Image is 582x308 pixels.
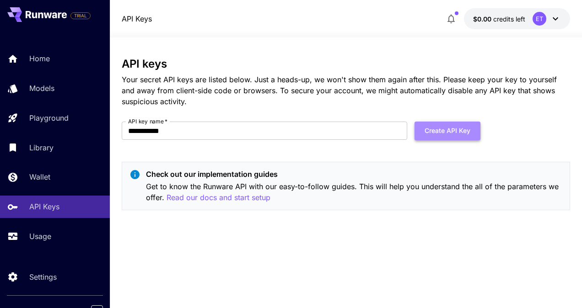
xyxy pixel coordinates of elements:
span: $0.00 [473,15,493,23]
p: API Keys [29,201,59,212]
p: Playground [29,112,69,123]
h3: API keys [122,58,570,70]
p: Home [29,53,50,64]
p: Models [29,83,54,94]
p: Check out our implementation guides [146,169,562,180]
label: API key name [128,117,167,125]
div: ET [533,12,546,26]
a: API Keys [122,13,152,24]
p: Settings [29,271,57,282]
p: Usage [29,231,51,242]
button: $0.00ET [464,8,570,29]
p: Wallet [29,171,50,182]
p: Your secret API keys are listed below. Just a heads-up, we won't show them again after this. Plea... [122,74,570,107]
p: Get to know the Runware API with our easy-to-follow guides. This will help you understand the all... [146,181,562,203]
p: Library [29,142,54,153]
button: Create API Key [415,122,480,140]
div: $0.00 [473,14,525,24]
button: Read our docs and start setup [167,192,270,203]
nav: breadcrumb [122,13,152,24]
span: Add your payment card to enable full platform functionality. [70,10,91,21]
span: TRIAL [71,12,90,19]
span: credits left [493,15,525,23]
